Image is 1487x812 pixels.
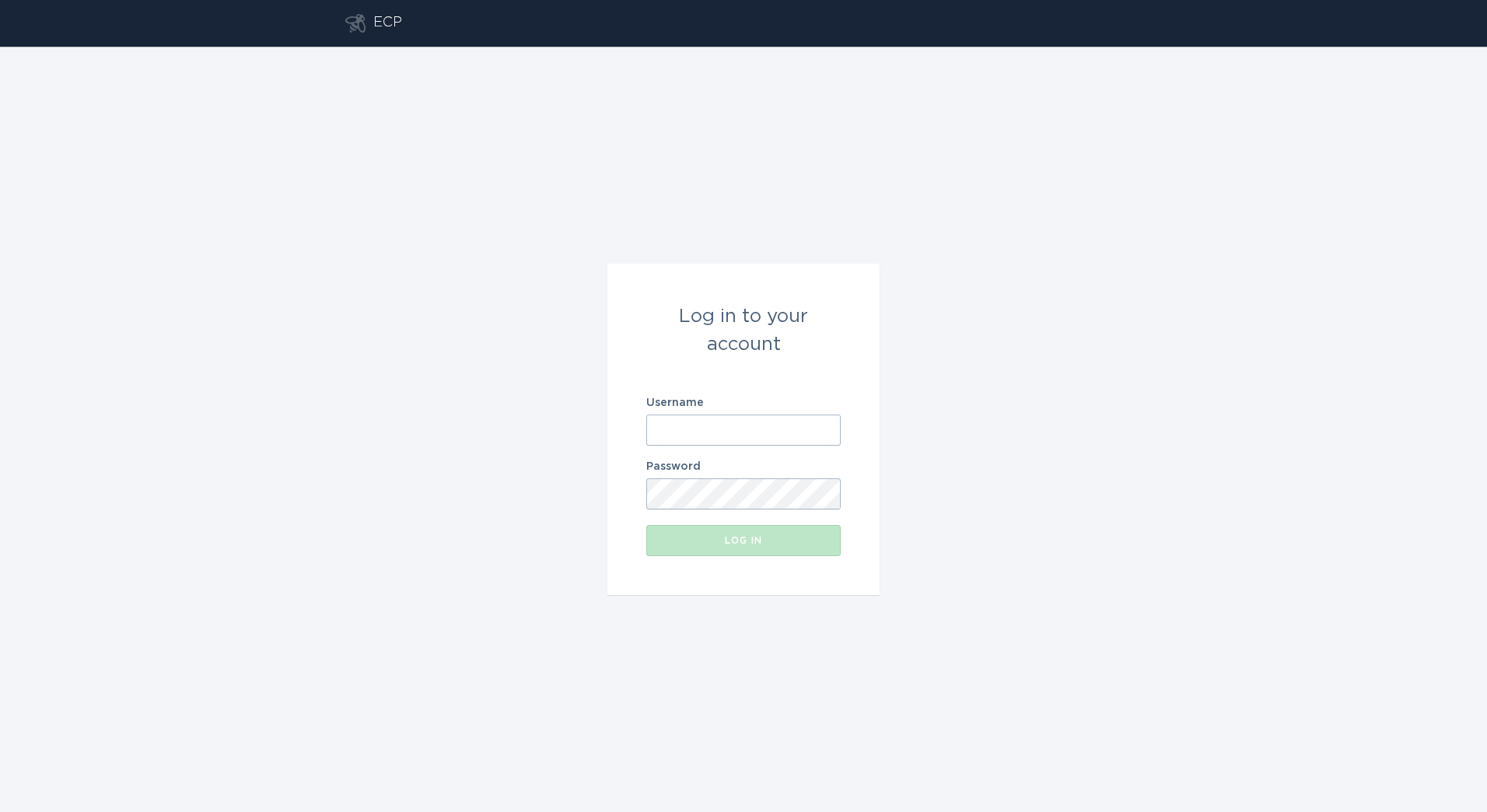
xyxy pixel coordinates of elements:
[654,536,833,545] div: Log in
[646,461,841,472] label: Password
[373,14,402,33] div: ECP
[345,14,366,33] button: Go to dashboard
[646,525,841,556] button: Log in
[646,303,841,359] div: Log in to your account
[646,397,841,408] label: Username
